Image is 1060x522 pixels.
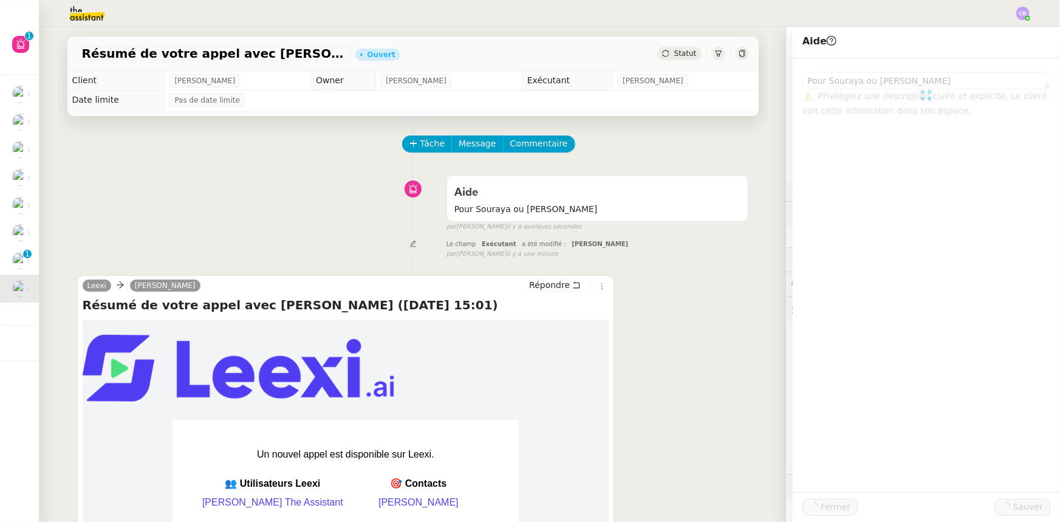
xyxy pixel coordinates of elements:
th: 👥 Utilisateurs Leexi [200,476,346,491]
span: Un nouvel appel est disponible sur Leexi. [257,449,434,459]
span: par [446,249,457,259]
img: users%2FW4OQjB9BRtYK2an7yusO0WsYLsD3%2Favatar%2F28027066-518b-424c-8476-65f2e549ac29 [12,169,29,186]
span: Commentaire [510,137,568,151]
button: Fermer [802,499,858,516]
span: il y a une minute [507,249,558,259]
div: 💬Commentaires [787,272,1060,296]
img: users%2FUX3d5eFl6eVv5XRpuhmKXfpcWvv1%2Favatar%2Fdownload.jpeg [12,197,29,214]
a: [PERSON_NAME] The Assistant [202,497,343,507]
td: Date limite [67,91,165,110]
button: Répondre [525,278,585,292]
td: Client [67,71,165,91]
img: svg [1016,7,1030,20]
img: users%2FUX3d5eFl6eVv5XRpuhmKXfpcWvv1%2Favatar%2Fdownload.jpeg [12,141,29,158]
a: Leexi [83,280,111,291]
small: [PERSON_NAME] [446,249,558,259]
button: Tâche [402,136,453,153]
img: leexi_mail_200dpi.png [83,335,394,402]
td: Exécutant [522,71,612,91]
span: 🔐 [792,207,870,221]
span: [PERSON_NAME] [174,75,235,87]
span: Le champ [446,241,476,247]
div: 🔐Données client [787,202,1060,225]
span: Message [459,137,496,151]
img: users%2FyAaYa0thh1TqqME0LKuif5ROJi43%2Favatar%2F3a825d04-53b1-4b39-9daa-af456df7ce53 [12,86,29,103]
span: 💬 [792,279,869,289]
span: [PERSON_NAME] [572,241,628,247]
div: 🧴Autres [787,475,1060,498]
img: users%2F7nLfdXEOePNsgCtodsK58jnyGKv1%2Favatar%2FIMG_1682.jpeg [12,252,29,269]
button: Sauver [995,499,1050,516]
span: Répondre [529,279,570,291]
th: 🎯 Contacts [346,476,491,491]
span: [PERSON_NAME] [386,75,446,87]
button: Message [451,136,503,153]
div: ⚙️Procédures [787,177,1060,201]
span: Résumé de votre appel avec [PERSON_NAME] ([DATE] 15:01) [82,47,346,60]
a: [PERSON_NAME] [130,280,200,291]
span: Aide [802,35,836,47]
p: 1 [25,250,30,261]
span: Aide [454,187,478,198]
div: 🕵️Autres demandes en cours 19 [787,297,1060,321]
a: [PERSON_NAME] [378,497,459,507]
button: Commentaire [503,136,575,153]
nz-badge-sup: 1 [25,32,33,40]
h4: Résumé de votre appel avec [PERSON_NAME] ([DATE] 15:01) [83,297,609,314]
span: Exécutant [482,241,516,247]
span: Statut [674,49,697,58]
span: [PERSON_NAME] [623,75,683,87]
small: [PERSON_NAME] [446,222,582,232]
td: Owner [311,71,376,91]
div: ⏲️Tâches 0:00 [787,248,1060,272]
img: users%2FW4OQjB9BRtYK2an7yusO0WsYLsD3%2Favatar%2F28027066-518b-424c-8476-65f2e549ac29 [12,280,29,297]
span: Pas de date limite [174,94,240,106]
span: ⏲️ [792,255,875,264]
div: Ouvert [368,51,395,58]
span: a été modifié : [522,241,566,247]
span: Tâche [420,137,445,151]
img: users%2F1PNv5soDtMeKgnH5onPMHqwjzQn1%2Favatar%2Fd0f44614-3c2d-49b8-95e9-0356969fcfd1 [12,224,29,241]
span: il y a quelques secondes [507,222,581,232]
span: 🕵️ [792,304,948,314]
span: ⚙️ [792,182,855,196]
span: par [446,222,457,232]
p: 1 [27,32,32,43]
img: users%2FW4OQjB9BRtYK2an7yusO0WsYLsD3%2Favatar%2F28027066-518b-424c-8476-65f2e549ac29 [12,114,29,131]
nz-badge-sup: 1 [23,250,32,258]
span: Pour Souraya ou [PERSON_NAME] [454,202,741,216]
span: 🧴 [792,481,829,491]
